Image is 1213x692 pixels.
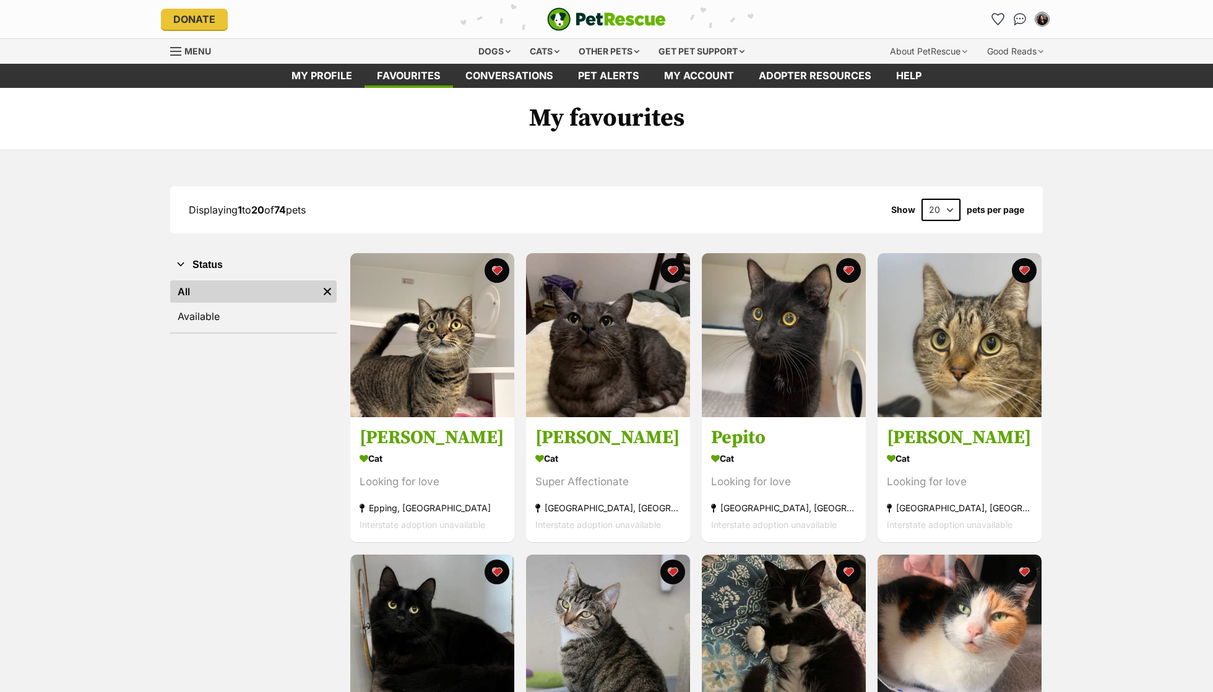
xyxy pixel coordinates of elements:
[535,474,681,491] div: Super Affectionate
[279,64,365,88] a: My profile
[988,9,1008,29] a: Favourites
[746,64,884,88] a: Adopter resources
[887,500,1032,517] div: [GEOGRAPHIC_DATA], [GEOGRAPHIC_DATA]
[891,205,915,215] span: Show
[887,520,1012,530] span: Interstate adoption unavailable
[526,417,690,543] a: [PERSON_NAME] Cat Super Affectionate [GEOGRAPHIC_DATA], [GEOGRAPHIC_DATA] Interstate adoption una...
[650,39,753,64] div: Get pet support
[1036,13,1048,25] img: Duong Do (Freya) profile pic
[711,450,857,468] div: Cat
[365,64,453,88] a: Favourites
[711,520,837,530] span: Interstate adoption unavailable
[967,205,1024,215] label: pets per page
[238,204,242,216] strong: 1
[660,560,685,584] button: favourite
[878,417,1042,543] a: [PERSON_NAME] Cat Looking for love [GEOGRAPHIC_DATA], [GEOGRAPHIC_DATA] Interstate adoption unava...
[170,278,337,332] div: Status
[170,305,337,327] a: Available
[547,7,666,31] img: logo-e224e6f780fb5917bec1dbf3a21bbac754714ae5b6737aabdf751b685950b380.svg
[1032,9,1052,29] button: My account
[184,46,211,56] span: Menu
[521,39,568,64] div: Cats
[881,39,976,64] div: About PetRescue
[887,426,1032,450] h3: [PERSON_NAME]
[978,39,1052,64] div: Good Reads
[535,426,681,450] h3: [PERSON_NAME]
[702,417,866,543] a: Pepito Cat Looking for love [GEOGRAPHIC_DATA], [GEOGRAPHIC_DATA] Interstate adoption unavailable ...
[251,204,264,216] strong: 20
[318,280,337,303] a: Remove filter
[887,474,1032,491] div: Looking for love
[660,258,685,283] button: favourite
[566,64,652,88] a: Pet alerts
[350,253,514,417] img: Tabatha
[1010,9,1030,29] a: Conversations
[570,39,648,64] div: Other pets
[360,520,485,530] span: Interstate adoption unavailable
[453,64,566,88] a: conversations
[884,64,934,88] a: Help
[652,64,746,88] a: My account
[189,204,306,216] span: Displaying to of pets
[702,253,866,417] img: Pepito
[470,39,519,64] div: Dogs
[350,417,514,543] a: [PERSON_NAME] Cat Looking for love Epping, [GEOGRAPHIC_DATA] Interstate adoption unavailable favo...
[988,9,1052,29] ul: Account quick links
[485,560,509,584] button: favourite
[878,253,1042,417] img: Frankie
[535,450,681,468] div: Cat
[1012,560,1037,584] button: favourite
[711,426,857,450] h3: Pepito
[526,253,690,417] img: Milo
[360,426,505,450] h3: [PERSON_NAME]
[170,280,318,303] a: All
[535,520,661,530] span: Interstate adoption unavailable
[360,450,505,468] div: Cat
[274,204,286,216] strong: 74
[170,257,337,273] button: Status
[711,474,857,491] div: Looking for love
[1012,258,1037,283] button: favourite
[836,560,861,584] button: favourite
[360,500,505,517] div: Epping, [GEOGRAPHIC_DATA]
[711,500,857,517] div: [GEOGRAPHIC_DATA], [GEOGRAPHIC_DATA]
[836,258,861,283] button: favourite
[170,39,220,61] a: Menu
[161,9,228,30] a: Donate
[887,450,1032,468] div: Cat
[535,500,681,517] div: [GEOGRAPHIC_DATA], [GEOGRAPHIC_DATA]
[1014,13,1027,25] img: chat-41dd97257d64d25036548639549fe6c8038ab92f7586957e7f3b1b290dea8141.svg
[360,474,505,491] div: Looking for love
[547,7,666,31] a: PetRescue
[485,258,509,283] button: favourite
